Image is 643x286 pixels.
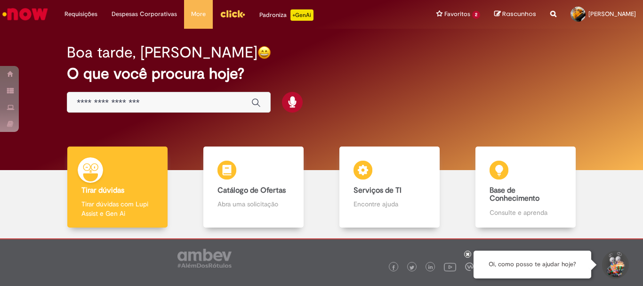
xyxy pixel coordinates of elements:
[474,251,591,278] div: Oi, como posso te ajudar hoje?
[64,9,97,19] span: Requisições
[391,265,396,270] img: logo_footer_facebook.png
[465,262,474,271] img: logo_footer_workplace.png
[1,5,49,24] img: ServiceNow
[444,261,456,273] img: logo_footer_youtube.png
[217,199,289,209] p: Abra uma solicitação
[81,199,153,218] p: Tirar dúvidas com Lupi Assist e Gen Ai
[290,9,313,21] p: +GenAi
[185,147,321,228] a: Catálogo de Ofertas Abra uma solicitação
[354,186,402,195] b: Serviços de TI
[49,147,185,228] a: Tirar dúvidas Tirar dúvidas com Lupi Assist e Gen Ai
[257,46,271,59] img: happy-face.png
[490,208,561,217] p: Consulte e aprenda
[81,186,124,195] b: Tirar dúvidas
[191,9,206,19] span: More
[217,186,286,195] b: Catálogo de Ofertas
[490,186,539,204] b: Base de Conhecimento
[494,10,536,19] a: Rascunhos
[458,147,594,228] a: Base de Conhecimento Consulte e aprenda
[588,10,636,18] span: [PERSON_NAME]
[259,9,313,21] div: Padroniza
[472,11,480,19] span: 2
[502,9,536,18] span: Rascunhos
[177,249,232,268] img: logo_footer_ambev_rotulo_gray.png
[428,265,433,270] img: logo_footer_linkedin.png
[354,199,425,209] p: Encontre ajuda
[220,7,245,21] img: click_logo_yellow_360x200.png
[67,44,257,61] h2: Boa tarde, [PERSON_NAME]
[67,65,576,82] h2: O que você procura hoje?
[601,251,629,279] button: Iniciar Conversa de Suporte
[444,9,470,19] span: Favoritos
[112,9,177,19] span: Despesas Corporativas
[321,147,458,228] a: Serviços de TI Encontre ajuda
[410,265,414,270] img: logo_footer_twitter.png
